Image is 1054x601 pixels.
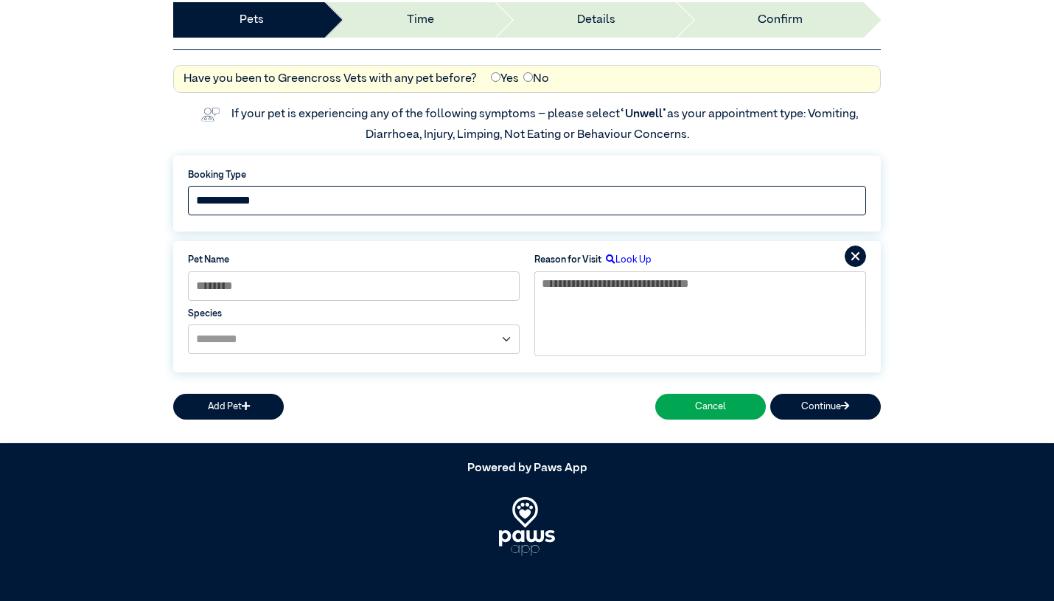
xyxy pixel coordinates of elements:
[188,168,866,182] label: Booking Type
[173,462,881,476] h5: Powered by Paws App
[770,394,881,420] button: Continue
[491,70,519,88] label: Yes
[523,70,549,88] label: No
[231,108,860,141] label: If your pet is experiencing any of the following symptoms – please select as your appointment typ...
[184,70,477,88] label: Have you been to Greencross Vets with any pet before?
[620,108,667,120] span: “Unwell”
[491,72,500,82] input: Yes
[523,72,533,82] input: No
[173,394,284,420] button: Add Pet
[240,11,264,29] a: Pets
[655,394,766,420] button: Cancel
[188,307,520,321] label: Species
[534,253,601,267] label: Reason for Visit
[188,253,520,267] label: Pet Name
[499,497,556,556] img: PawsApp
[601,253,652,267] label: Look Up
[196,103,224,126] img: vet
